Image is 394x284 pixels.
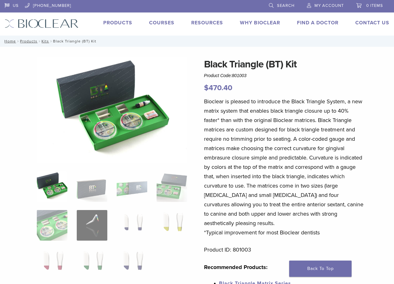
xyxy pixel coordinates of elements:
[77,171,107,202] img: Black Triangle (BT) Kit - Image 2
[117,171,147,202] img: Black Triangle (BT) Kit - Image 3
[37,171,67,202] img: Intro-Black-Triangle-Kit-6-Copy-e1548792917662-324x324.jpg
[37,249,67,279] img: Black Triangle (BT) Kit - Image 9
[37,210,67,241] img: Black Triangle (BT) Kit - Image 5
[204,83,232,92] bdi: 470.40
[20,39,37,43] a: Products
[37,40,41,43] span: /
[314,3,344,8] span: My Account
[2,39,16,43] a: Home
[16,40,20,43] span: /
[157,210,187,241] img: Black Triangle (BT) Kit - Image 8
[289,261,352,277] a: Back To Top
[355,20,389,26] a: Contact Us
[204,97,364,237] p: Bioclear is pleased to introduce the Black Triangle System, a new matrix system that enables blac...
[366,3,383,8] span: 0 items
[49,40,53,43] span: /
[204,245,364,254] p: Product ID: 801003
[204,83,209,92] span: $
[117,249,147,279] img: Black Triangle (BT) Kit - Image 11
[191,20,223,26] a: Resources
[5,19,79,28] img: Bioclear
[277,3,294,8] span: Search
[204,264,268,271] strong: Recommended Products:
[77,249,107,279] img: Black Triangle (BT) Kit - Image 10
[103,20,132,26] a: Products
[232,73,246,78] span: 801003
[157,171,187,202] img: Black Triangle (BT) Kit - Image 4
[41,39,49,43] a: Kits
[240,20,280,26] a: Why Bioclear
[77,210,107,241] img: Black Triangle (BT) Kit - Image 6
[117,210,147,241] img: Black Triangle (BT) Kit - Image 7
[149,20,174,26] a: Courses
[204,57,364,72] h1: Black Triangle (BT) Kit
[37,57,187,163] img: Intro Black Triangle Kit-6 - Copy
[297,20,338,26] a: Find A Doctor
[204,73,246,78] span: Product Code:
